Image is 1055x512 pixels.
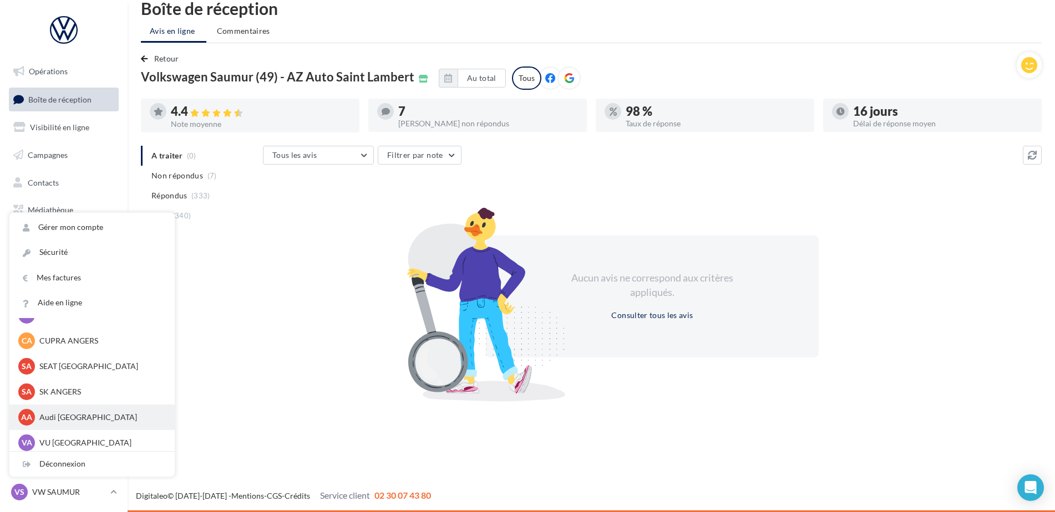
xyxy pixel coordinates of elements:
[231,491,264,500] a: Mentions
[1017,474,1044,501] div: Open Intercom Messenger
[320,490,370,500] span: Service client
[7,88,121,111] a: Boîte de réception
[32,487,106,498] p: VW SAUMUR
[7,198,121,222] a: Médiathèque
[136,491,431,500] span: © [DATE]-[DATE] - - -
[22,361,32,372] span: SA
[22,335,32,346] span: CA
[9,482,119,503] a: VS VW SAUMUR
[7,144,121,167] a: Campagnes
[14,487,24,498] span: VS
[9,265,175,290] a: Mes factures
[29,66,68,76] span: Opérations
[39,361,161,372] p: SEAT [GEOGRAPHIC_DATA]
[136,491,168,500] a: Digitaleo
[39,412,161,423] p: Audi [GEOGRAPHIC_DATA]
[7,171,121,194] a: Contacts
[272,150,317,160] span: Tous les avis
[7,290,121,323] a: Campagnes DataOnDemand
[374,490,431,500] span: 02 30 07 43 80
[9,290,175,315] a: Aide en ligne
[22,437,32,448] span: VA
[626,105,805,117] div: 98 %
[439,69,506,88] button: Au total
[151,210,168,221] span: Tous
[39,437,161,448] p: VU [GEOGRAPHIC_DATA]
[626,120,805,127] div: Taux de réponse
[853,105,1033,117] div: 16 jours
[173,211,191,220] span: (340)
[7,226,121,249] a: Calendrier
[151,170,203,181] span: Non répondus
[171,105,351,118] div: 4.4
[141,52,184,65] button: Retour
[9,215,175,240] a: Gérer mon compte
[9,452,175,477] div: Déconnexion
[28,94,92,104] span: Boîte de réception
[39,335,161,346] p: CUPRA ANGERS
[398,105,578,117] div: 7
[171,120,351,128] div: Note moyenne
[151,190,187,201] span: Répondus
[28,205,73,214] span: Médiathèque
[28,177,59,187] span: Contacts
[21,412,32,423] span: AA
[39,386,161,397] p: SK ANGERS
[28,150,68,160] span: Campagnes
[267,491,282,500] a: CGS
[378,146,461,165] button: Filtrer par note
[853,120,1033,127] div: Délai de réponse moyen
[557,271,748,299] div: Aucun avis ne correspond aux critères appliqués.
[154,54,179,63] span: Retour
[207,171,217,180] span: (7)
[7,254,121,286] a: PLV et print personnalisable
[607,309,697,322] button: Consulter tous les avis
[217,25,270,37] span: Commentaires
[9,240,175,265] a: Sécurité
[512,66,541,90] div: Tous
[458,69,506,88] button: Au total
[263,146,374,165] button: Tous les avis
[191,191,210,200] span: (333)
[285,491,310,500] a: Crédits
[22,386,32,397] span: SA
[7,60,121,83] a: Opérations
[30,122,89,132] span: Visibilité en ligne
[141,71,414,83] span: Volkswagen Saumur (49) - AZ Auto Saint Lambert
[7,116,121,139] a: Visibilité en ligne
[398,120,578,127] div: [PERSON_NAME] non répondus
